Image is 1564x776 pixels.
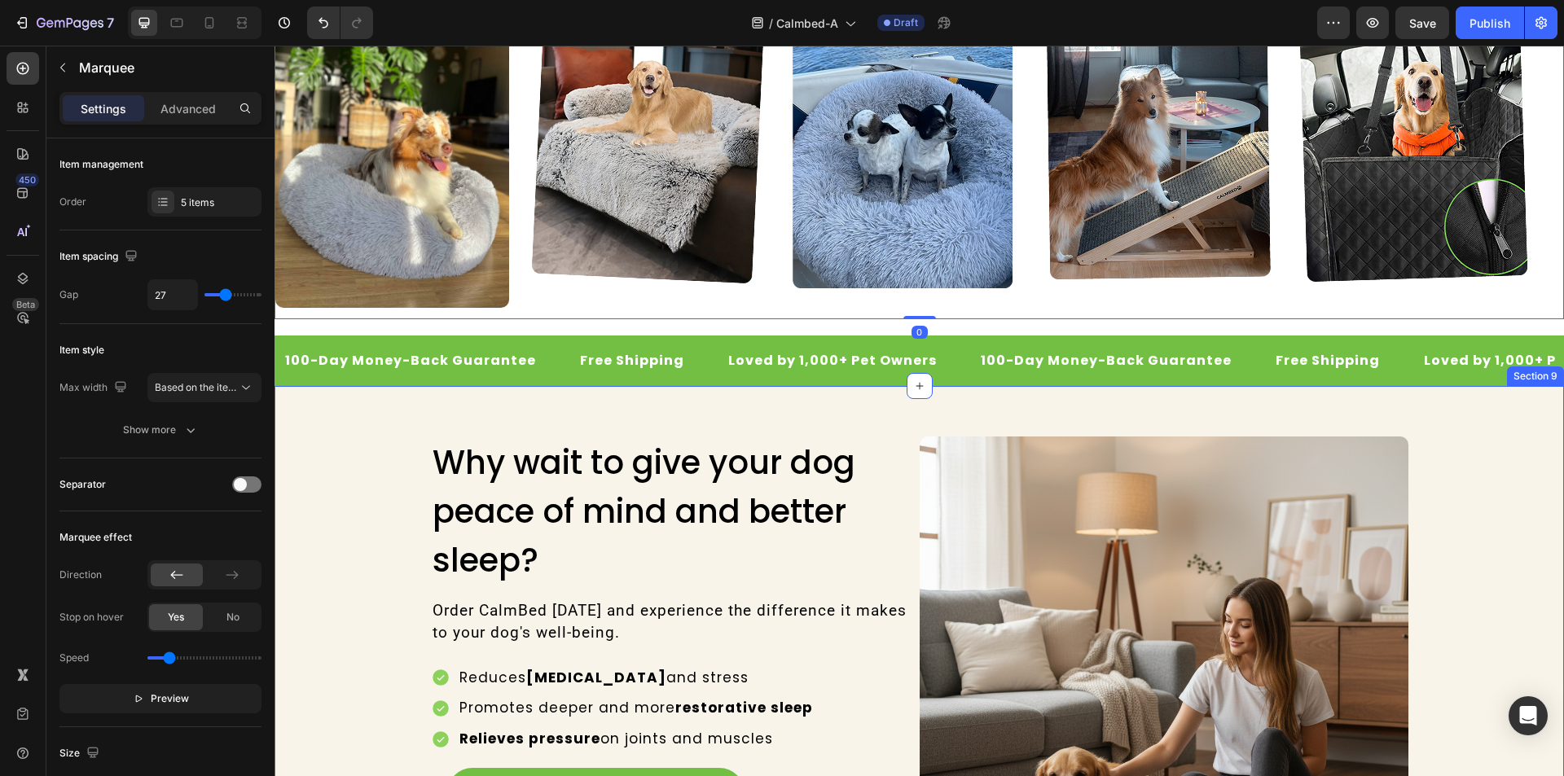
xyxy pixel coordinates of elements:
[158,555,644,598] p: Order CalmBed [DATE] and experience the difference it makes to your dog's well-being.
[275,46,1564,776] iframe: Design area
[59,651,89,665] div: Speed
[776,15,838,32] span: Calmbed-A
[12,298,39,311] div: Beta
[59,684,261,713] button: Preview
[59,743,103,765] div: Size
[15,173,39,186] div: 450
[155,381,266,393] span: Based on the item count
[148,280,197,309] input: Auto
[185,623,538,642] p: Reduces and stress
[59,377,130,399] div: Max width
[1395,7,1449,39] button: Save
[185,653,538,673] p: Promotes deeper and more
[168,610,184,625] span: Yes
[1236,323,1286,338] div: Section 9
[1509,696,1548,735] div: Open Intercom Messenger
[307,7,373,39] div: Undo/Redo
[769,15,773,32] span: /
[1409,16,1436,30] span: Save
[7,7,121,39] button: 7
[59,610,124,625] div: Stop on hover
[185,684,538,704] p: on joints and muscles
[160,100,216,117] p: Advanced
[1456,7,1524,39] button: Publish
[59,568,102,582] div: Direction
[894,15,918,30] span: Draft
[156,391,645,541] h2: Why wait to give your dog peace of mind and better sleep?
[173,722,470,773] button: <p>Shop FreshWipes Now</p>
[1470,15,1510,32] div: Publish
[1001,306,1105,324] p: Free Shipping
[181,195,257,210] div: 5 items
[11,306,261,324] p: 100-Day Money-Back Guarantee
[79,58,255,77] p: Marquee
[59,195,86,209] div: Order
[59,287,78,302] div: Gap
[706,306,957,324] p: 100-Day Money-Back Guarantee
[454,306,662,324] p: Loved by 1,000+ Pet Owners
[59,530,132,545] div: Marquee effect
[401,652,538,672] strong: restorative sleep
[123,422,199,438] div: Show more
[81,100,126,117] p: Settings
[59,477,106,492] div: Separator
[151,691,189,707] span: Preview
[305,306,410,324] p: Free Shipping
[1149,306,1358,324] p: Loved by 1,000+ Pet Owners
[226,610,239,625] span: No
[59,157,143,172] div: Item management
[59,343,104,357] div: Item style
[107,13,114,33] p: 7
[59,415,261,445] button: Show more
[147,373,261,402] button: Based on the item count
[637,280,653,293] div: 0
[185,683,326,703] strong: Relieves pressure
[252,622,392,642] strong: [MEDICAL_DATA]
[59,246,141,268] div: Item spacing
